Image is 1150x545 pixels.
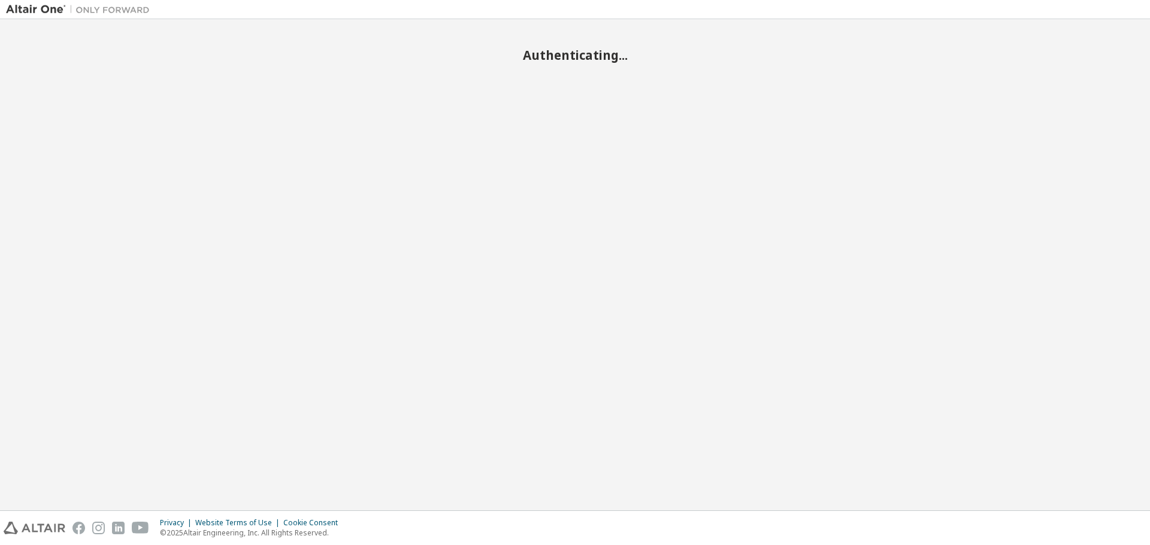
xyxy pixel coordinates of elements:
div: Cookie Consent [283,518,345,528]
img: altair_logo.svg [4,522,65,534]
img: youtube.svg [132,522,149,534]
div: Privacy [160,518,195,528]
img: instagram.svg [92,522,105,534]
h2: Authenticating... [6,47,1144,63]
p: © 2025 Altair Engineering, Inc. All Rights Reserved. [160,528,345,538]
div: Website Terms of Use [195,518,283,528]
img: facebook.svg [72,522,85,534]
img: Altair One [6,4,156,16]
img: linkedin.svg [112,522,125,534]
